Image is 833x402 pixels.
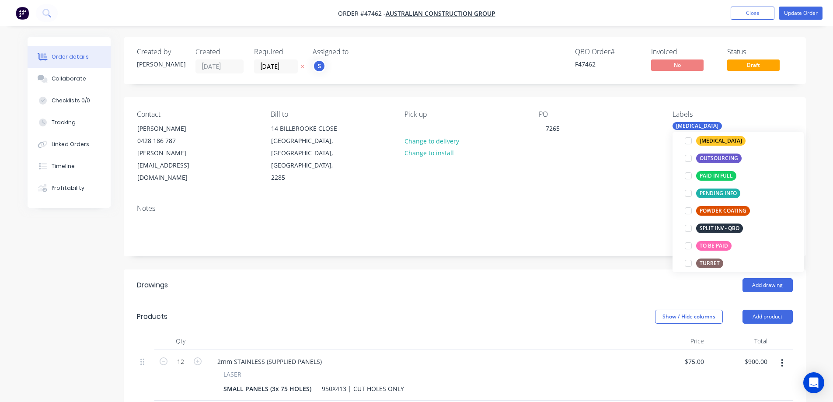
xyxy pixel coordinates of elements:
[254,48,302,56] div: Required
[386,9,495,17] a: AUSTRALIAN CONSTRUCTION GROUP
[220,382,315,395] div: SMALL PANELS (3x 75 HOLES)
[52,75,86,83] div: Collaborate
[731,7,774,20] button: Close
[137,59,185,69] div: [PERSON_NAME]
[313,48,400,56] div: Assigned to
[400,147,458,159] button: Change to install
[338,9,386,17] span: Order #47462 -
[575,48,641,56] div: QBO Order #
[313,59,326,73] button: S
[404,110,524,119] div: Pick up
[539,122,567,135] div: 7265
[137,280,168,290] div: Drawings
[271,110,390,119] div: Bill to
[681,240,735,252] button: TO BE PAID
[52,97,90,105] div: Checklists 0/0
[137,110,257,119] div: Contact
[137,48,185,56] div: Created by
[28,46,111,68] button: Order details
[696,136,746,146] div: [MEDICAL_DATA]
[655,310,723,324] button: Show / Hide columns
[28,155,111,177] button: Timeline
[696,259,723,268] div: TURRET
[742,278,793,292] button: Add drawing
[651,59,704,70] span: No
[264,122,351,184] div: 14 BILLBROOKE CLOSE[GEOGRAPHIC_DATA], [GEOGRAPHIC_DATA], [GEOGRAPHIC_DATA], 2285
[673,122,722,130] div: [MEDICAL_DATA]
[696,224,743,233] div: SPLIT INV - QBO
[681,222,746,234] button: SPLIT INV - QBO
[727,48,793,56] div: Status
[137,204,793,213] div: Notes
[644,332,708,350] div: Price
[696,171,736,181] div: PAID IN FULL
[681,135,749,147] button: [MEDICAL_DATA]
[137,147,210,184] div: [PERSON_NAME][EMAIL_ADDRESS][DOMAIN_NAME]
[52,162,75,170] div: Timeline
[681,205,753,217] button: POWDER COATING
[681,187,744,199] button: PENDING INFO
[223,370,241,379] span: LASER
[271,122,344,135] div: 14 BILLBROOKE CLOSE
[651,48,717,56] div: Invoiced
[681,152,745,164] button: OUTSOURCING
[28,90,111,112] button: Checklists 0/0
[52,184,84,192] div: Profitability
[137,122,210,135] div: [PERSON_NAME]
[673,110,792,119] div: Labels
[708,332,771,350] div: Total
[195,48,244,56] div: Created
[210,355,329,368] div: 2mm STAINLESS (SUPPLIED PANELS)
[154,332,207,350] div: Qty
[318,382,408,395] div: 950X413 | CUT HOLES ONLY
[696,154,742,163] div: OUTSOURCING
[28,112,111,133] button: Tracking
[681,257,727,269] button: TURRET
[539,110,659,119] div: PO
[696,189,740,198] div: PENDING INFO
[696,206,750,216] div: POWDER COATING
[271,135,344,184] div: [GEOGRAPHIC_DATA], [GEOGRAPHIC_DATA], [GEOGRAPHIC_DATA], 2285
[137,311,167,322] div: Products
[28,177,111,199] button: Profitability
[742,310,793,324] button: Add product
[779,7,823,20] button: Update Order
[696,241,732,251] div: TO BE PAID
[803,372,824,393] div: Open Intercom Messenger
[137,135,210,147] div: 0428 186 787
[130,122,217,184] div: [PERSON_NAME]0428 186 787[PERSON_NAME][EMAIL_ADDRESS][DOMAIN_NAME]
[28,68,111,90] button: Collaborate
[52,119,76,126] div: Tracking
[52,53,89,61] div: Order details
[575,59,641,69] div: F47462
[52,140,89,148] div: Linked Orders
[681,170,740,182] button: PAID IN FULL
[400,135,464,147] button: Change to delivery
[16,7,29,20] img: Factory
[727,59,780,70] span: Draft
[28,133,111,155] button: Linked Orders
